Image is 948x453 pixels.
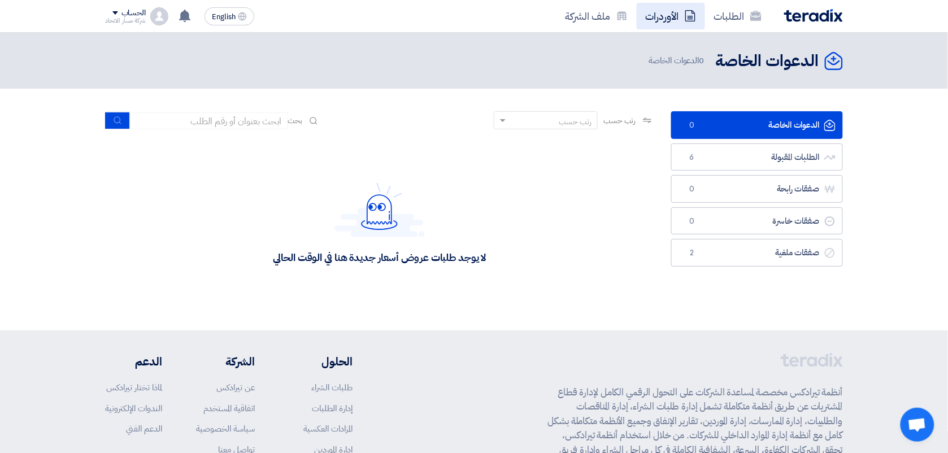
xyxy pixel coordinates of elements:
span: الدعوات الخاصة [649,54,707,67]
a: صفقات خاسرة0 [671,207,843,235]
a: سياسة الخصوصية [196,422,255,435]
span: 6 [685,152,699,163]
a: المزادات العكسية [303,422,353,435]
span: 0 [685,120,699,131]
li: الدعم [106,353,163,370]
div: شركة مسار الاتحاد [106,18,146,24]
a: الأوردرات [637,3,705,29]
a: دردشة مفتوحة [901,408,934,442]
a: الندوات الإلكترونية [106,402,163,415]
span: 0 [699,54,705,67]
span: English [212,13,236,21]
a: اتفاقية المستخدم [203,402,255,415]
a: ملف الشركة [556,3,637,29]
button: English [205,7,254,25]
img: Hello [334,182,425,237]
input: ابحث بعنوان أو رقم الطلب [130,112,288,129]
a: صفقات ملغية2 [671,239,843,267]
span: 0 [685,184,699,195]
span: رتب حسب [603,115,636,127]
a: طلبات الشراء [311,381,353,394]
a: الطلبات المقبولة6 [671,143,843,171]
span: 2 [685,247,699,259]
a: لماذا تختار تيرادكس [107,381,163,394]
img: Teradix logo [784,9,843,22]
li: الحلول [289,353,353,370]
img: profile_test.png [150,7,168,25]
span: بحث [288,115,303,127]
div: لا يوجد طلبات عروض أسعار جديدة هنا في الوقت الحالي [273,251,486,264]
li: الشركة [196,353,255,370]
a: الدعوات الخاصة0 [671,111,843,139]
a: الدعم الفني [127,422,163,435]
a: إدارة الطلبات [312,402,353,415]
h2: الدعوات الخاصة [716,50,819,72]
span: 0 [685,216,699,227]
div: الحساب [121,8,146,18]
div: رتب حسب [559,116,592,128]
a: عن تيرادكس [216,381,255,394]
a: الطلبات [705,3,771,29]
a: صفقات رابحة0 [671,175,843,203]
